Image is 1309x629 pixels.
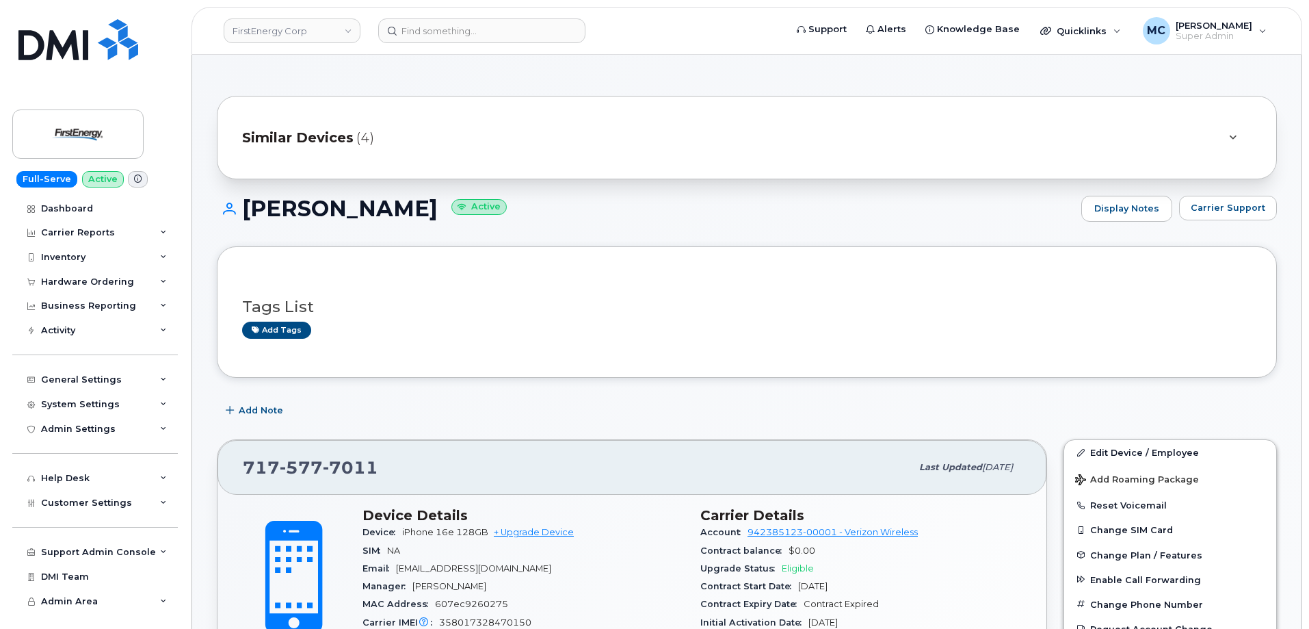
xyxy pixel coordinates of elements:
button: Reset Voicemail [1064,493,1276,517]
span: Manager [362,581,412,591]
span: $0.00 [789,545,815,556]
span: (4) [356,128,374,148]
h1: [PERSON_NAME] [217,196,1074,220]
h3: Carrier Details [700,507,1022,524]
a: Add tags [242,322,311,339]
span: [EMAIL_ADDRESS][DOMAIN_NAME] [396,563,551,574]
iframe: Messenger Launcher [1249,569,1299,619]
span: Device [362,527,402,537]
span: Add Roaming Package [1075,474,1199,487]
span: Similar Devices [242,128,354,148]
small: Active [451,199,507,215]
span: [PERSON_NAME] [412,581,486,591]
span: 607ec9260275 [435,599,508,609]
span: [DATE] [808,617,838,628]
button: Change Plan / Features [1064,543,1276,567]
button: Carrier Support [1179,196,1277,220]
span: Carrier Support [1191,201,1265,214]
span: SIM [362,545,387,556]
span: Add Note [239,404,283,417]
span: Enable Call Forwarding [1090,574,1201,585]
a: + Upgrade Device [494,527,574,537]
a: 942385123-00001 - Verizon Wireless [748,527,918,537]
span: 577 [280,457,323,478]
span: Contract balance [700,545,789,556]
span: NA [387,545,400,556]
span: Upgrade Status [700,563,782,574]
button: Change Phone Number [1064,592,1276,617]
span: Carrier IMEI [362,617,439,628]
button: Add Roaming Package [1064,465,1276,493]
span: MAC Address [362,599,435,609]
span: Email [362,563,396,574]
span: 358017328470150 [439,617,531,628]
button: Change SIM Card [1064,517,1276,542]
span: Change Plan / Features [1090,550,1202,560]
span: Eligible [782,563,814,574]
a: Edit Device / Employee [1064,440,1276,465]
span: [DATE] [982,462,1013,472]
button: Add Note [217,398,295,423]
h3: Device Details [362,507,684,524]
span: Last updated [919,462,982,472]
span: Contract Expired [804,599,879,609]
span: 717 [243,457,378,478]
a: Display Notes [1081,196,1172,222]
h3: Tags List [242,298,1252,316]
span: Contract Expiry Date [700,599,804,609]
span: Account [700,527,748,537]
span: iPhone 16e 128GB [402,527,488,537]
span: Contract Start Date [700,581,798,591]
span: [DATE] [798,581,828,591]
span: 7011 [323,457,378,478]
button: Enable Call Forwarding [1064,567,1276,592]
span: Initial Activation Date [700,617,808,628]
